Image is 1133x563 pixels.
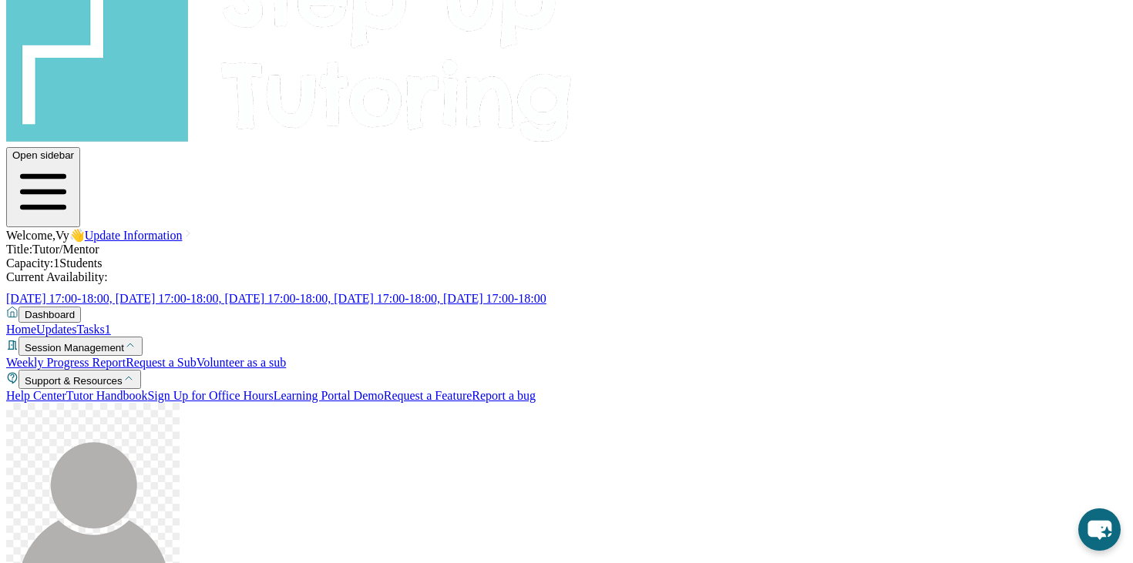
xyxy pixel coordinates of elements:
a: Learning Portal Demo [274,389,384,402]
span: Tutor/Mentor [32,243,99,256]
a: [DATE] 17:00-18:00, [DATE] 17:00-18:00, [DATE] 17:00-18:00, [DATE] 17:00-18:00, [DATE] 17:00-18:00 [6,292,565,305]
a: Help Center [6,389,66,402]
a: Tutor Handbook [66,389,148,402]
a: Weekly Progress Report [6,356,126,369]
span: Current Availability: [6,270,108,283]
a: Report a bug [472,389,536,402]
a: Home [6,323,36,336]
button: Dashboard [18,307,81,323]
span: [DATE] 17:00-18:00, [DATE] 17:00-18:00, [DATE] 17:00-18:00, [DATE] 17:00-18:00, [DATE] 17:00-18:00 [6,292,546,305]
a: Sign Up for Office Hours [147,389,273,402]
span: Capacity: [6,256,53,270]
span: Welcome, Vy 👋 [6,229,85,242]
span: 1 [105,323,111,336]
a: Updates [36,323,76,336]
span: 1 Students [53,256,102,270]
a: Request a Feature [384,389,472,402]
button: Session Management [18,337,143,356]
a: Request a Sub [126,356,197,369]
span: Dashboard [25,309,75,320]
span: Open sidebar [12,149,74,161]
a: Tasks1 [77,323,111,336]
button: chat-button [1078,508,1121,551]
span: Session Management [25,342,124,354]
span: Support & Resources [25,375,123,387]
img: Chevron Right [182,227,194,240]
button: Open sidebar [6,147,80,227]
button: Support & Resources [18,370,141,389]
span: Tasks [77,323,105,336]
a: Update Information [85,229,195,242]
a: Volunteer as a sub [197,356,287,369]
span: Title: [6,243,32,256]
